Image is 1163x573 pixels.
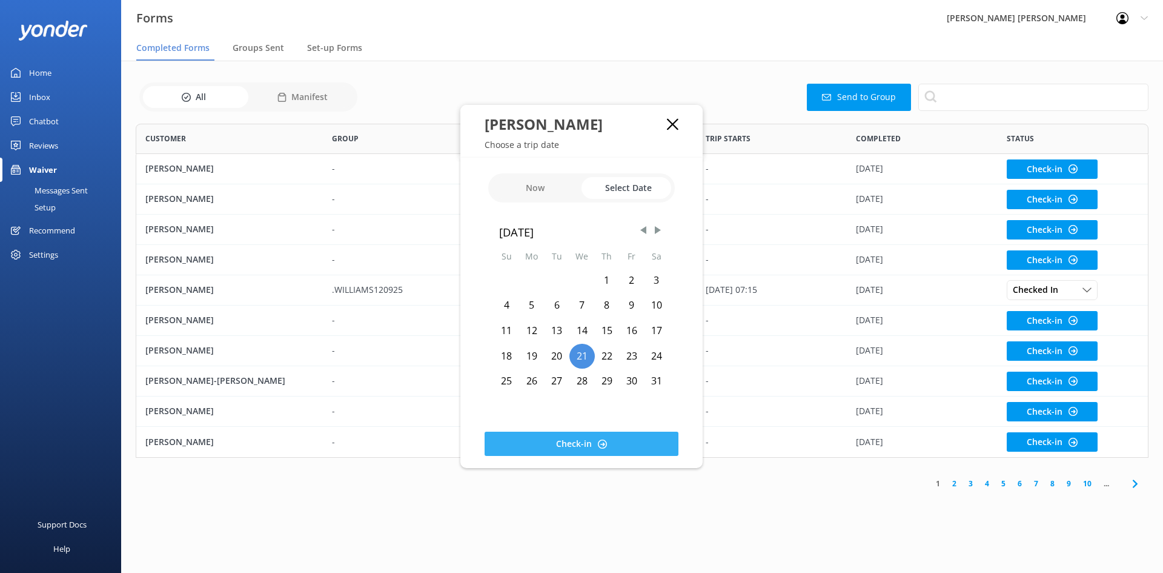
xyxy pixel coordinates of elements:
div: Wed Jan 14 2026 [569,318,595,344]
abbr: Monday [525,250,538,262]
div: Thu Jan 22 2026 [595,344,620,369]
abbr: Tuesday [552,250,562,262]
div: Sat Jan 24 2026 [644,344,669,369]
div: Tue Jan 27 2026 [545,369,569,394]
span: Next Month [652,224,664,236]
div: Fri Jan 09 2026 [619,293,644,318]
div: Tue Jan 06 2026 [545,293,569,318]
span: Previous Month [637,224,649,236]
div: Fri Jan 30 2026 [619,369,644,394]
div: Sun Jan 18 2026 [494,344,519,369]
div: Wed Jan 21 2026 [569,344,595,369]
div: Sat Jan 31 2026 [644,369,669,394]
div: Thu Jan 08 2026 [595,293,620,318]
div: Mon Jan 26 2026 [519,369,545,394]
button: Close [667,118,678,130]
p: Choose a trip date [460,139,703,150]
abbr: Friday [628,250,635,262]
button: Check-in [485,432,678,456]
div: Wed Jan 28 2026 [569,369,595,394]
div: Mon Jan 12 2026 [519,318,545,344]
div: Thu Jan 01 2026 [595,268,620,293]
div: Sun Jan 11 2026 [494,318,519,344]
div: Wed Jan 07 2026 [569,293,595,318]
abbr: Wednesday [575,250,588,262]
div: Mon Jan 05 2026 [519,293,545,318]
div: [DATE] [499,223,664,241]
div: Tue Jan 20 2026 [545,344,569,369]
div: Sat Jan 03 2026 [644,268,669,293]
abbr: Thursday [601,250,612,262]
div: Fri Jan 16 2026 [619,318,644,344]
div: Sat Jan 10 2026 [644,293,669,318]
div: Sun Jan 04 2026 [494,293,519,318]
div: Thu Jan 29 2026 [595,369,620,394]
abbr: Sunday [502,250,512,262]
div: Sat Jan 17 2026 [644,318,669,344]
abbr: Saturday [652,250,661,262]
div: Sun Jan 25 2026 [494,369,519,394]
div: Fri Jan 23 2026 [619,344,644,369]
div: Tue Jan 13 2026 [545,318,569,344]
div: Fri Jan 02 2026 [619,268,644,293]
div: Thu Jan 15 2026 [595,318,620,344]
div: [PERSON_NAME] [485,114,667,134]
div: Mon Jan 19 2026 [519,344,545,369]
